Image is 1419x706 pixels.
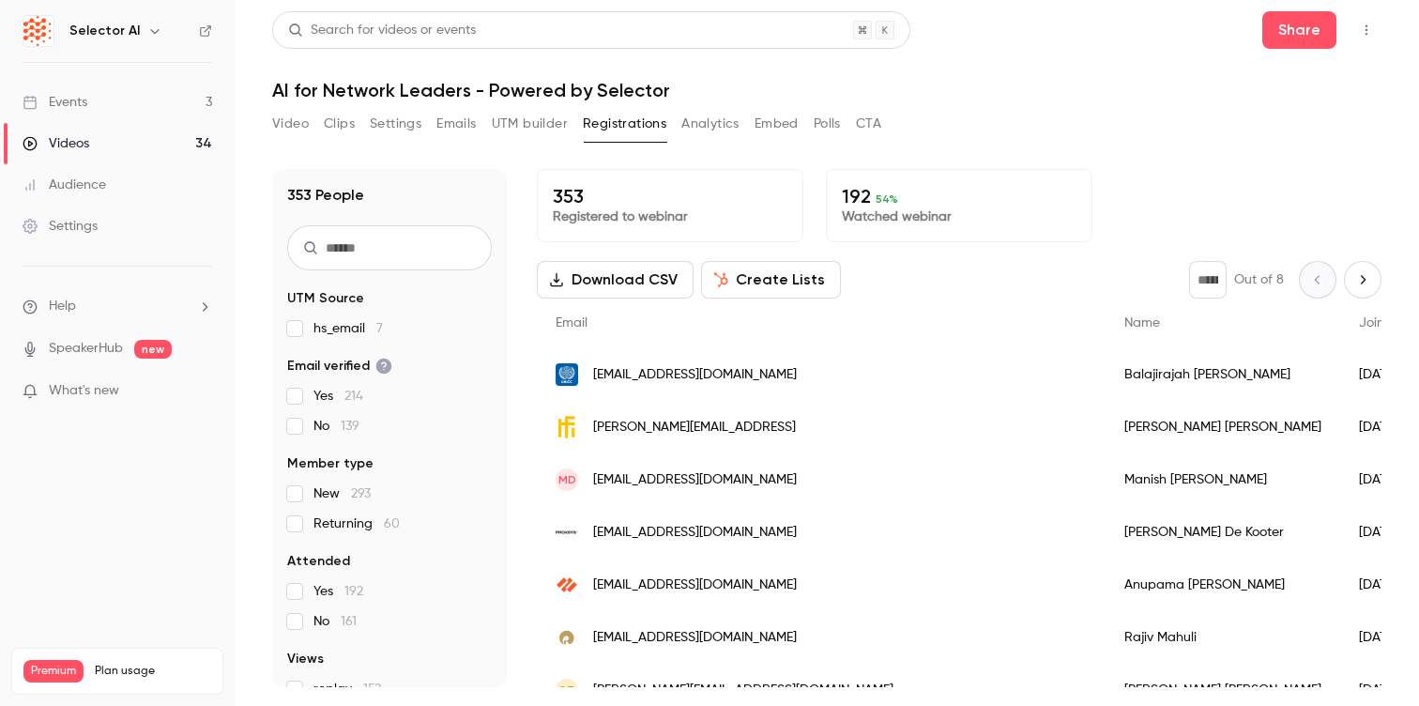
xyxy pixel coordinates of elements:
span: [EMAIL_ADDRESS][DOMAIN_NAME] [593,365,797,385]
div: [PERSON_NAME] De Kooter [1106,506,1340,559]
button: UTM builder [492,109,568,139]
button: Analytics [681,109,740,139]
span: Attended [287,552,350,571]
li: help-dropdown-opener [23,297,212,316]
div: [PERSON_NAME] [PERSON_NAME] [1106,401,1340,453]
p: 192 [842,185,1076,207]
span: 54 % [876,192,898,206]
button: Create Lists [701,261,841,299]
img: unicc.org [556,363,578,386]
span: Help [49,297,76,316]
span: Views [287,650,324,668]
div: Balajirajah [PERSON_NAME] [1106,348,1340,401]
span: No [313,417,359,436]
span: [PERSON_NAME][EMAIL_ADDRESS][DOMAIN_NAME] [593,681,893,700]
span: 139 [341,420,359,433]
p: Out of 8 [1234,270,1284,289]
button: Next page [1344,261,1381,299]
span: [EMAIL_ADDRESS][DOMAIN_NAME] [593,628,797,648]
button: Settings [370,109,421,139]
span: ST [559,682,574,698]
div: Audience [23,176,106,194]
button: Embed [755,109,799,139]
span: [EMAIL_ADDRESS][DOMAIN_NAME] [593,470,797,490]
div: Rajiv Mahuli [1106,611,1340,664]
iframe: Noticeable Trigger [190,383,212,400]
span: Yes [313,582,363,601]
h1: 353 People [287,184,364,207]
div: Manish [PERSON_NAME] [1106,453,1340,506]
button: Clips [324,109,355,139]
span: replay [313,680,381,698]
div: Search for videos or events [288,21,476,40]
span: Join date [1359,316,1417,330]
span: No [313,612,357,631]
span: 161 [341,615,357,628]
span: 60 [384,517,400,530]
div: Videos [23,134,89,153]
span: [PERSON_NAME][EMAIL_ADDRESS] [593,418,796,437]
span: New [313,484,371,503]
span: [EMAIL_ADDRESS][DOMAIN_NAME] [593,576,797,595]
span: [EMAIL_ADDRESS][DOMAIN_NAME] [593,523,797,543]
p: 353 [553,185,787,207]
div: Settings [23,217,98,236]
div: Anupama [PERSON_NAME] [1106,559,1340,611]
p: Watched webinar [842,207,1076,226]
div: Events [23,93,87,112]
p: Registered to webinar [553,207,787,226]
span: Returning [313,514,400,533]
button: Emails [436,109,476,139]
button: Video [272,109,309,139]
img: Selector AI [23,16,53,46]
h1: AI for Network Leaders - Powered by Selector [272,79,1381,101]
button: Registrations [583,109,666,139]
span: 152 [363,683,381,696]
img: filoffee.ai [556,416,578,438]
span: 293 [351,487,371,500]
span: 214 [344,390,363,403]
button: CTA [856,109,881,139]
img: proxsys.nl [556,530,578,535]
button: Top Bar Actions [1351,15,1381,45]
img: ril.com [556,626,578,649]
span: new [134,340,172,359]
span: Name [1124,316,1160,330]
button: Polls [814,109,841,139]
span: What's new [49,381,119,401]
span: Premium [23,660,84,683]
span: Email verified [287,357,392,376]
span: 192 [344,585,363,598]
img: paloaltonetworks.com [556,574,578,596]
span: Plan usage [95,664,211,679]
span: UTM Source [287,289,364,308]
span: MD [558,471,576,488]
span: Member type [287,454,374,473]
button: Download CSV [537,261,694,299]
span: 7 [376,322,383,335]
span: hs_email [313,319,383,338]
a: SpeakerHub [49,339,123,359]
span: Email [556,316,587,330]
h6: Selector AI [69,22,140,40]
button: Share [1262,11,1336,49]
span: Yes [313,387,363,406]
